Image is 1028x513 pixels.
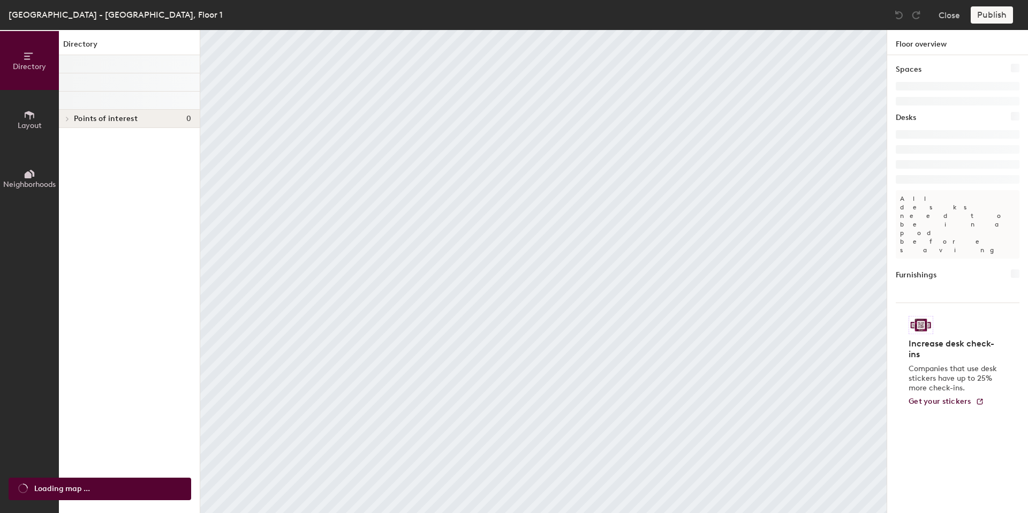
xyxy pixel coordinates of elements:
img: Undo [894,10,904,20]
span: Layout [18,121,42,130]
p: All desks need to be in a pod before saving [896,190,1019,259]
h1: Spaces [896,64,921,76]
button: Close [939,6,960,24]
span: Get your stickers [909,397,971,406]
h1: Furnishings [896,269,936,281]
span: 0 [186,115,191,123]
span: Points of interest [74,115,138,123]
h1: Floor overview [887,30,1028,55]
span: Loading map ... [34,483,90,495]
p: Companies that use desk stickers have up to 25% more check-ins. [909,364,1000,393]
h1: Desks [896,112,916,124]
h4: Increase desk check-ins [909,338,1000,360]
span: Neighborhoods [3,180,56,189]
div: [GEOGRAPHIC_DATA] - [GEOGRAPHIC_DATA], Floor 1 [9,8,223,21]
span: Directory [13,62,46,71]
img: Redo [911,10,921,20]
canvas: Map [200,30,887,513]
a: Get your stickers [909,397,984,406]
img: Sticker logo [909,316,933,334]
h1: Directory [59,39,200,55]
